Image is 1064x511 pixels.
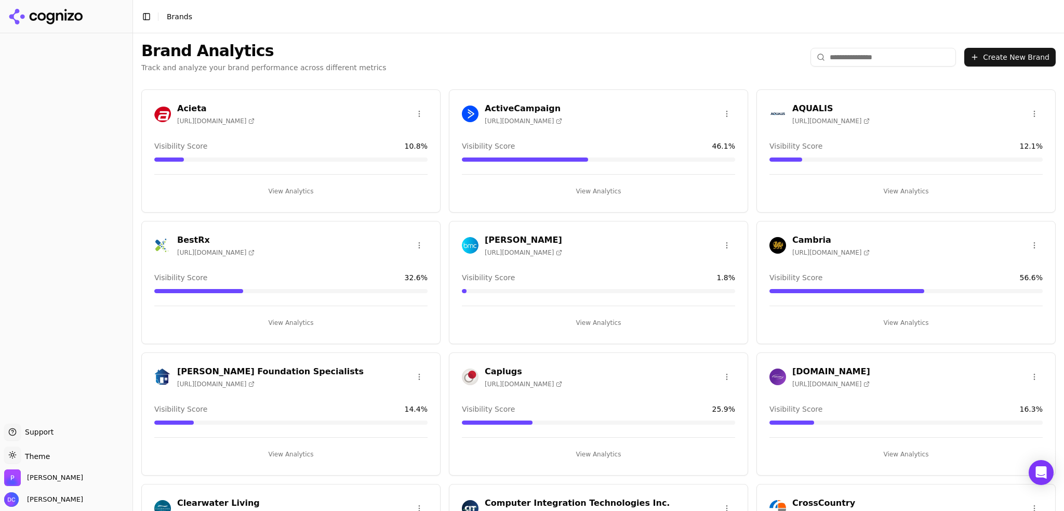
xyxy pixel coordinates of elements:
[177,234,255,246] h3: BestRx
[4,492,83,507] button: Open user button
[154,183,428,200] button: View Analytics
[154,404,207,414] span: Visibility Score
[141,42,387,60] h1: Brand Analytics
[462,141,515,151] span: Visibility Score
[769,183,1043,200] button: View Analytics
[177,248,255,257] span: [URL][DOMAIN_NAME]
[712,141,735,151] span: 46.1 %
[485,365,562,378] h3: Caplugs
[405,141,428,151] span: 10.8 %
[462,404,515,414] span: Visibility Score
[485,102,562,115] h3: ActiveCampaign
[712,404,735,414] span: 25.9 %
[769,315,1043,331] button: View Analytics
[792,380,870,388] span: [URL][DOMAIN_NAME]
[462,369,478,385] img: Caplugs
[769,446,1043,463] button: View Analytics
[1029,460,1054,485] div: Open Intercom Messenger
[485,380,562,388] span: [URL][DOMAIN_NAME]
[485,117,562,125] span: [URL][DOMAIN_NAME]
[792,102,870,115] h3: AQUALIS
[769,106,786,122] img: AQUALIS
[4,492,19,507] img: Dan Cole
[27,473,83,482] span: Perrill
[769,404,822,414] span: Visibility Score
[485,497,670,509] h3: Computer Integration Technologies Inc.
[167,11,192,22] nav: breadcrumb
[177,497,260,509] h3: Clearwater Living
[154,237,171,254] img: BestRx
[769,141,822,151] span: Visibility Score
[154,141,207,151] span: Visibility Score
[154,446,428,463] button: View Analytics
[462,237,478,254] img: Bishop-McCann
[462,183,735,200] button: View Analytics
[1020,141,1043,151] span: 12.1 %
[177,365,364,378] h3: [PERSON_NAME] Foundation Specialists
[485,234,562,246] h3: [PERSON_NAME]
[769,237,786,254] img: Cambria
[23,495,83,504] span: [PERSON_NAME]
[4,469,83,486] button: Open organization switcher
[792,248,870,257] span: [URL][DOMAIN_NAME]
[462,315,735,331] button: View Analytics
[154,106,171,122] img: Acieta
[462,106,478,122] img: ActiveCampaign
[4,469,21,486] img: Perrill
[154,315,428,331] button: View Analytics
[1020,272,1043,283] span: 56.6 %
[716,272,735,283] span: 1.8 %
[1020,404,1043,414] span: 16.3 %
[21,452,50,461] span: Theme
[405,404,428,414] span: 14.4 %
[792,497,870,509] h3: CrossCountry
[792,234,870,246] h3: Cambria
[485,248,562,257] span: [URL][DOMAIN_NAME]
[177,117,255,125] span: [URL][DOMAIN_NAME]
[141,62,387,73] p: Track and analyze your brand performance across different metrics
[177,380,255,388] span: [URL][DOMAIN_NAME]
[964,48,1056,67] button: Create New Brand
[154,369,171,385] img: Cantey Foundation Specialists
[462,446,735,463] button: View Analytics
[167,12,192,21] span: Brands
[154,272,207,283] span: Visibility Score
[769,369,786,385] img: Cars.com
[462,272,515,283] span: Visibility Score
[769,272,822,283] span: Visibility Score
[792,117,870,125] span: [URL][DOMAIN_NAME]
[405,272,428,283] span: 32.6 %
[792,365,870,378] h3: [DOMAIN_NAME]
[177,102,255,115] h3: Acieta
[21,427,54,437] span: Support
